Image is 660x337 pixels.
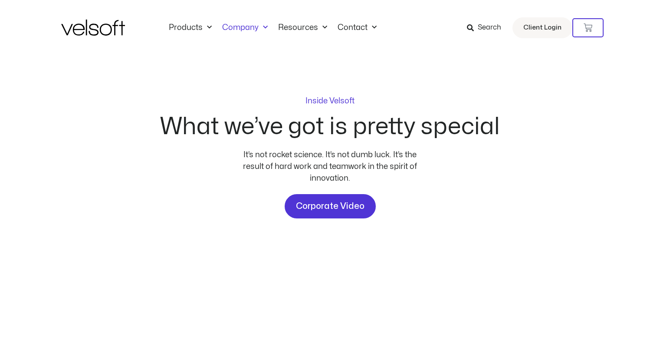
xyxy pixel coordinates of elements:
[332,23,382,33] a: ContactMenu Toggle
[273,23,332,33] a: ResourcesMenu Toggle
[164,23,382,33] nav: Menu
[523,22,561,33] span: Client Login
[160,115,500,139] h2: What we’ve got is pretty special
[296,199,364,213] span: Corporate Video
[239,149,421,184] div: It’s not rocket science. It’s not dumb luck. It’s the result of hard work and teamwork in the spi...
[478,22,501,33] span: Search
[467,20,507,35] a: Search
[285,194,376,218] a: Corporate Video
[512,17,572,38] a: Client Login
[164,23,217,33] a: ProductsMenu Toggle
[61,20,125,36] img: Velsoft Training Materials
[217,23,273,33] a: CompanyMenu Toggle
[305,97,355,105] p: Inside Velsoft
